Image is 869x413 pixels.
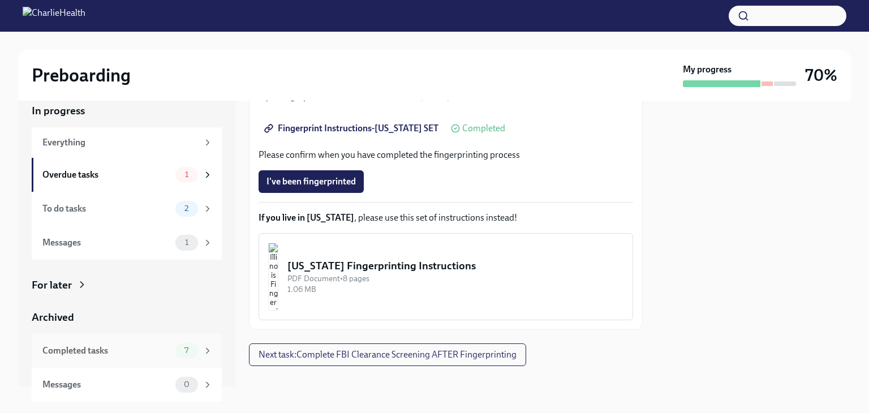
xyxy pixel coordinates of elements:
span: 1 [178,170,195,179]
span: 7 [178,346,195,355]
strong: If you live in [US_STATE] [259,212,354,223]
span: Completed [462,124,505,133]
a: To do tasks2 [32,192,222,226]
div: To do tasks [42,203,171,215]
strong: My progress [683,63,732,76]
a: Messages1 [32,226,222,260]
p: Please confirm when you have completed the fingerprinting process [259,149,633,161]
a: Everything [32,127,222,158]
span: I've been fingerprinted [266,176,356,187]
h2: Preboarding [32,64,131,87]
img: CharlieHealth [23,7,85,25]
span: 0 [177,380,196,389]
img: Illinois Fingerprinting Instructions [268,243,278,311]
a: Completed tasks7 [32,334,222,368]
a: Fingerprint Instructions-[US_STATE] SET [259,117,446,140]
div: For later [32,278,72,292]
div: Completed tasks [42,345,171,357]
button: [US_STATE] Fingerprinting InstructionsPDF Document•8 pages1.06 MB [259,233,633,320]
a: Overdue tasks1 [32,158,222,192]
div: Messages [42,236,171,249]
button: Next task:Complete FBI Clearance Screening AFTER Fingerprinting [249,343,526,366]
div: Overdue tasks [42,169,171,181]
h3: 70% [805,65,837,85]
div: Messages [42,378,171,391]
button: I've been fingerprinted [259,170,364,193]
div: [US_STATE] Fingerprinting Instructions [287,259,623,273]
a: Messages0 [32,368,222,402]
div: PDF Document • 8 pages [287,273,623,284]
a: For later [32,278,222,292]
span: 1 [178,238,195,247]
span: Completed [428,92,471,101]
a: Archived [32,310,222,325]
p: , please use this set of instructions instead! [259,212,633,224]
span: Fingerprint Instructions-[US_STATE] SET [266,123,438,134]
span: 2 [178,204,195,213]
div: Everything [42,136,198,149]
div: 1.06 MB [287,284,623,295]
a: In progress [32,104,222,118]
span: Next task : Complete FBI Clearance Screening AFTER Fingerprinting [259,349,517,360]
